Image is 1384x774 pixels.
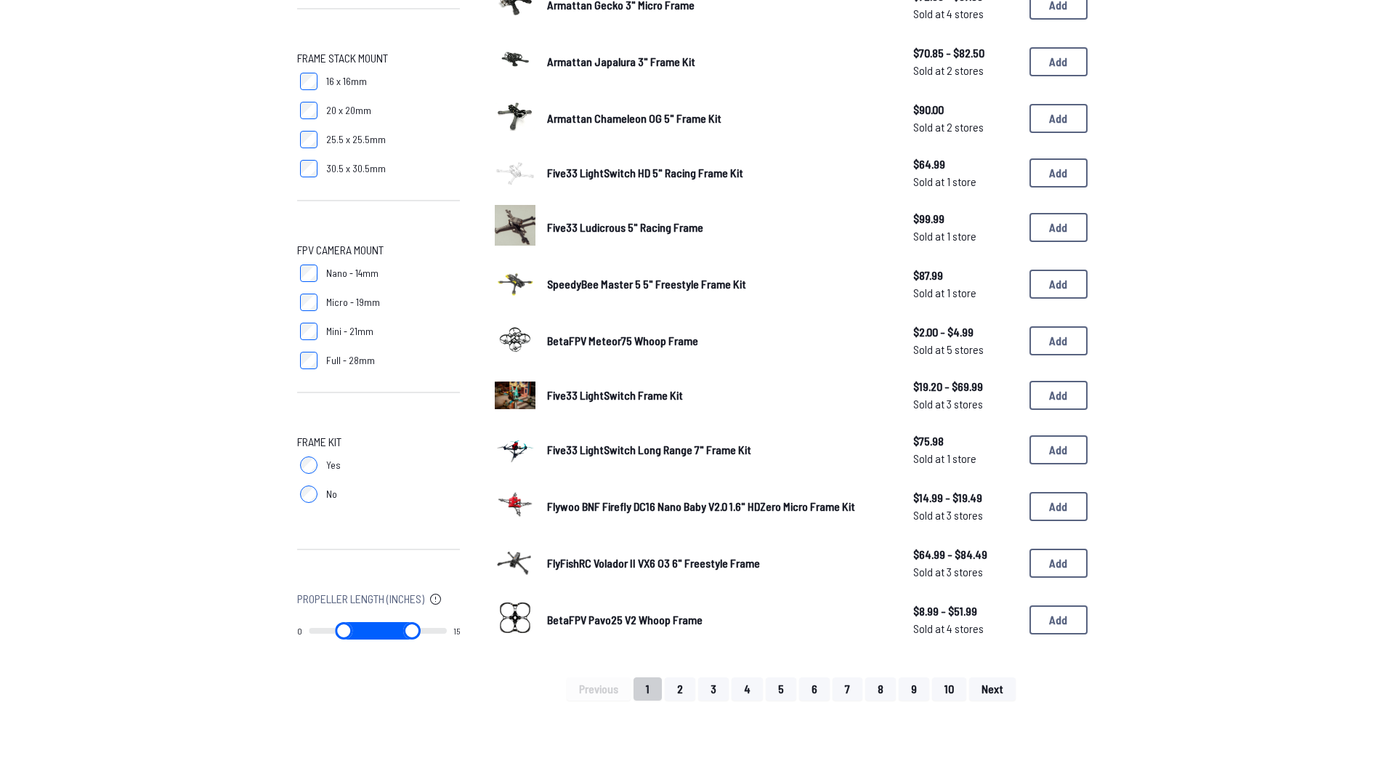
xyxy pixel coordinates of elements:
[326,458,341,472] span: Yes
[547,219,890,236] a: Five33 Ludicrous 5" Racing Frame
[547,611,890,629] a: BetaFPV Pavo25 V2 Whoop Frame
[495,160,535,186] img: image
[300,294,317,311] input: Micro - 19mm
[547,498,890,515] a: Flywoo BNF Firefly DC16 Nano Baby V2.0 1.6" HDZero Micro Frame Kit
[913,378,1018,395] span: $19.20 - $69.99
[495,205,535,250] a: image
[326,132,386,147] span: 25.5 x 25.5mm
[297,49,388,67] span: Frame Stack Mount
[547,277,746,291] span: SpeedyBee Master 5 5" Freestyle Frame Kit
[698,677,729,701] button: 3
[913,489,1018,507] span: $14.99 - $19.49
[913,118,1018,136] span: Sold at 2 stores
[913,44,1018,62] span: $70.85 - $82.50
[495,262,535,302] img: image
[547,53,890,70] a: Armattan Japalura 3" Frame Kit
[799,677,830,701] button: 6
[495,96,535,137] img: image
[300,160,317,177] input: 30.5 x 30.5mm
[326,353,375,368] span: Full - 28mm
[495,484,535,525] img: image
[300,352,317,369] input: Full - 28mm
[453,625,460,637] output: 15
[1029,213,1088,242] button: Add
[865,677,896,701] button: 8
[547,334,698,347] span: BetaFPV Meteor75 Whoop Frame
[913,546,1018,563] span: $64.99 - $84.49
[495,427,535,472] a: image
[766,677,796,701] button: 5
[495,96,535,141] a: image
[495,541,535,586] a: image
[547,388,683,402] span: Five33 LightSwitch Frame Kit
[547,220,703,234] span: Five33 Ludicrous 5" Racing Frame
[913,620,1018,637] span: Sold at 4 stores
[326,74,367,89] span: 16 x 16mm
[297,590,424,608] span: Propeller Length (Inches)
[495,318,535,359] img: image
[495,421,535,475] img: image
[297,625,302,637] output: 0
[547,613,703,626] span: BetaFPV Pavo25 V2 Whoop Frame
[1029,104,1088,133] button: Add
[913,602,1018,620] span: $8.99 - $51.99
[300,131,317,148] input: 25.5 x 25.5mm
[495,318,535,363] a: image
[913,341,1018,358] span: Sold at 5 stores
[913,62,1018,79] span: Sold at 2 stores
[732,677,763,701] button: 4
[913,432,1018,450] span: $75.98
[495,153,535,193] a: image
[547,556,760,570] span: FlyFishRC Volador II VX6 O3 6" Freestyle Frame
[495,375,535,416] a: image
[969,677,1016,701] button: Next
[495,541,535,581] img: image
[547,164,890,182] a: Five33 LightSwitch HD 5" Racing Frame Kit
[547,166,743,180] span: Five33 LightSwitch HD 5" Racing Frame Kit
[913,173,1018,190] span: Sold at 1 store
[547,443,751,456] span: Five33 LightSwitch Long Range 7" Frame Kit
[547,332,890,350] a: BetaFPV Meteor75 Whoop Frame
[913,267,1018,284] span: $87.99
[300,485,317,503] input: No
[495,205,535,246] img: image
[1029,47,1088,76] button: Add
[326,103,371,118] span: 20 x 20mm
[1029,381,1088,410] button: Add
[495,597,535,642] a: image
[913,156,1018,173] span: $64.99
[326,295,380,310] span: Micro - 19mm
[913,101,1018,118] span: $90.00
[300,265,317,282] input: Nano - 14mm
[982,683,1003,695] span: Next
[495,597,535,638] img: image
[326,324,373,339] span: Mini - 21mm
[495,39,535,84] a: image
[300,323,317,340] input: Mini - 21mm
[913,323,1018,341] span: $2.00 - $4.99
[913,227,1018,245] span: Sold at 1 store
[547,499,855,513] span: Flywoo BNF Firefly DC16 Nano Baby V2.0 1.6" HDZero Micro Frame Kit
[547,55,695,68] span: Armattan Japalura 3" Frame Kit
[1029,435,1088,464] button: Add
[665,677,695,701] button: 2
[913,507,1018,524] span: Sold at 3 stores
[495,262,535,307] a: image
[300,456,317,474] input: Yes
[1029,549,1088,578] button: Add
[1029,605,1088,634] button: Add
[495,382,535,408] img: image
[495,484,535,529] a: image
[833,677,862,701] button: 7
[297,433,341,451] span: Frame Kit
[547,441,890,459] a: Five33 LightSwitch Long Range 7" Frame Kit
[495,39,535,80] img: image
[913,284,1018,302] span: Sold at 1 store
[1029,492,1088,521] button: Add
[297,241,384,259] span: FPV Camera Mount
[899,677,929,701] button: 9
[634,677,662,701] button: 1
[547,555,890,572] a: FlyFishRC Volador II VX6 O3 6" Freestyle Frame
[547,275,890,293] a: SpeedyBee Master 5 5" Freestyle Frame Kit
[300,73,317,90] input: 16 x 16mm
